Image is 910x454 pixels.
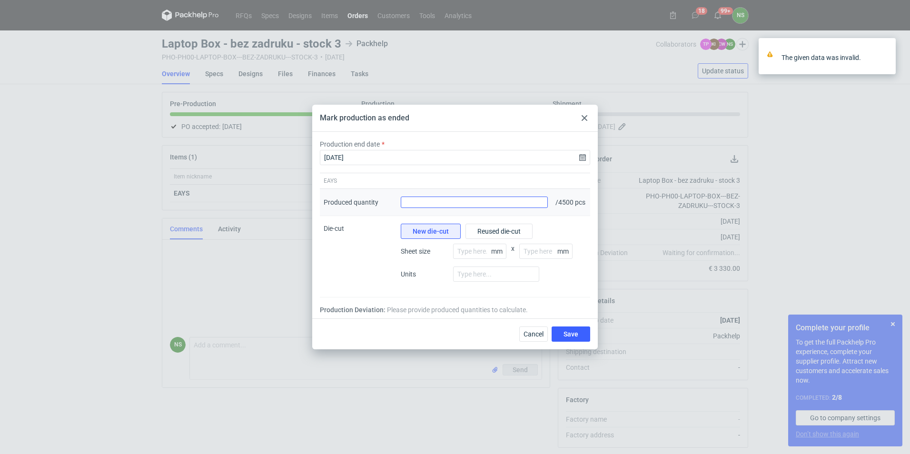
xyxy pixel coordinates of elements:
div: Mark production as ended [320,113,409,123]
button: Cancel [519,326,548,342]
input: Type here... [453,266,539,282]
input: Type here... [453,244,506,259]
label: Production end date [320,139,380,149]
button: close [881,52,888,62]
div: / 4500 pcs [552,189,590,216]
div: Produced quantity [324,197,378,207]
span: Cancel [524,331,544,337]
span: Reused die-cut [477,228,521,235]
span: New die-cut [413,228,449,235]
button: Save [552,326,590,342]
div: The given data was invalid. [781,53,881,62]
p: mm [557,247,573,255]
button: New die-cut [401,224,461,239]
p: mm [491,247,506,255]
button: Reused die-cut [465,224,533,239]
span: Sheet size [401,247,448,256]
span: x [511,244,514,266]
span: EAYS [324,177,337,185]
span: Please provide produced quantities to calculate. [387,305,528,315]
div: Die-cut [320,216,397,297]
div: Production Deviation: [320,305,590,315]
input: Type here... [519,244,573,259]
span: Units [401,269,448,279]
span: Save [564,331,578,337]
